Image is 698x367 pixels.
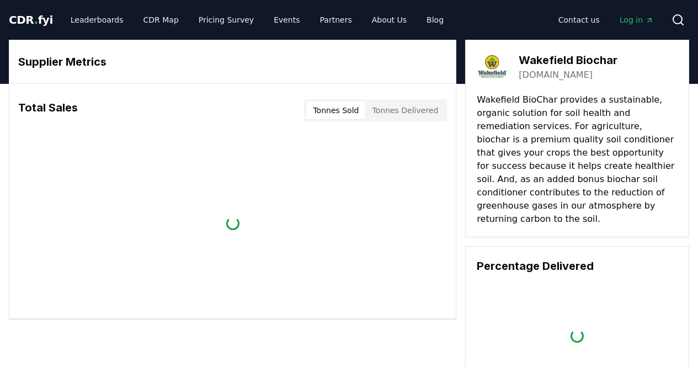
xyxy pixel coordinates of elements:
[18,99,78,121] h3: Total Sales
[190,10,263,30] a: Pricing Survey
[9,13,53,26] span: CDR fyi
[18,54,447,70] h3: Supplier Metrics
[477,51,508,82] img: Wakefield Biochar-logo
[62,10,452,30] nav: Main
[34,13,38,26] span: .
[519,52,617,68] h3: Wakefield Biochar
[311,10,361,30] a: Partners
[550,10,663,30] nav: Main
[620,14,654,25] span: Log in
[611,10,663,30] a: Log in
[9,12,53,28] a: CDR.fyi
[365,102,445,119] button: Tonnes Delivered
[519,68,593,82] a: [DOMAIN_NAME]
[306,102,365,119] button: Tonnes Sold
[265,10,308,30] a: Events
[477,258,678,274] h3: Percentage Delivered
[135,10,188,30] a: CDR Map
[225,216,239,230] div: loading
[62,10,132,30] a: Leaderboards
[477,93,678,226] p: Wakefield BioChar provides a sustainable, organic solution for soil health and remediation servic...
[550,10,609,30] a: Contact us
[418,10,452,30] a: Blog
[570,329,584,343] div: loading
[363,10,415,30] a: About Us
